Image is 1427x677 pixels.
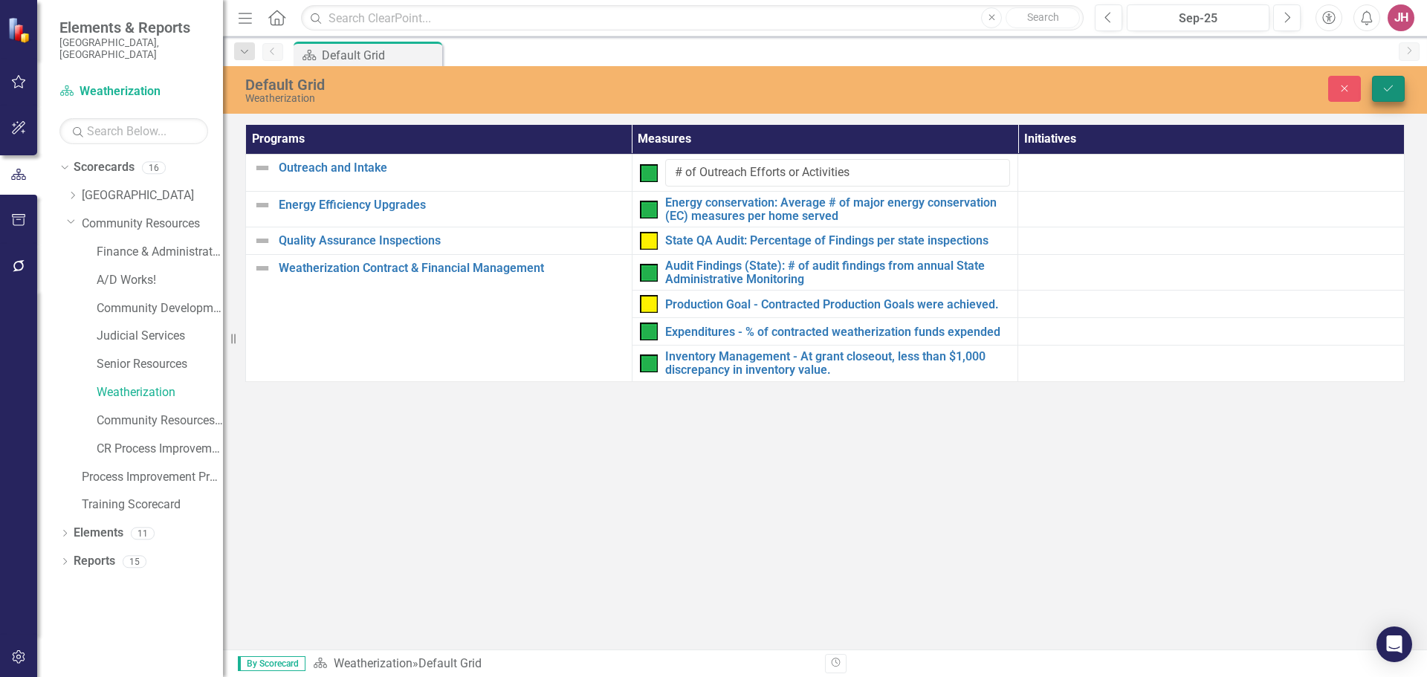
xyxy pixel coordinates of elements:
[640,264,658,282] img: On Target
[131,527,155,540] div: 11
[279,161,624,175] a: Outreach and Intake
[253,232,271,250] img: Not Defined
[322,46,439,65] div: Default Grid
[279,234,624,247] a: Quality Assurance Inspections
[640,295,658,313] img: Caution
[279,262,624,275] a: Weatherization Contract & Financial Management
[313,655,814,673] div: »
[59,36,208,61] small: [GEOGRAPHIC_DATA], [GEOGRAPHIC_DATA]
[74,159,135,176] a: Scorecards
[59,83,208,100] a: Weatherization
[640,232,658,250] img: Caution
[1376,626,1412,662] div: Open Intercom Messenger
[142,161,166,174] div: 16
[640,164,658,182] img: On Target
[97,328,223,345] a: Judicial Services
[279,198,624,212] a: Energy Efficiency Upgrades
[59,19,208,36] span: Elements & Reports
[253,159,271,177] img: Not Defined
[97,441,223,458] a: CR Process Improvement
[665,325,1011,339] a: Expenditures - % of contracted weatherization funds expended
[1127,4,1269,31] button: Sep-25
[97,244,223,261] a: Finance & Administrative Services
[1388,4,1414,31] button: JH
[1027,11,1059,23] span: Search
[301,5,1084,31] input: Search ClearPoint...
[238,656,305,671] span: By Scorecard
[1006,7,1080,28] button: Search
[123,555,146,568] div: 15
[97,272,223,289] a: A/D Works!
[97,300,223,317] a: Community Development, Housing, and Homeless Services
[334,656,412,670] a: Weatherization
[82,496,223,514] a: Training Scorecard
[665,259,1011,285] a: Audit Findings (State): # of audit findings from annual State Administrative Monitoring
[97,384,223,401] a: Weatherization
[640,354,658,372] img: On Target
[253,196,271,214] img: Not Defined
[82,187,223,204] a: [GEOGRAPHIC_DATA]
[7,17,33,43] img: ClearPoint Strategy
[74,553,115,570] a: Reports
[1132,10,1264,27] div: Sep-25
[245,93,896,104] div: Weatherization
[665,350,1011,376] a: Inventory Management - At grant closeout, less than $1,000 discrepancy in inventory value.
[640,323,658,340] img: On Target
[74,525,123,542] a: Elements
[245,77,896,93] div: Default Grid
[59,118,208,144] input: Search Below...
[640,201,658,218] img: On Target
[665,196,1011,222] a: Energy conservation: Average # of major energy conservation (EC) measures per home served
[82,216,223,233] a: Community Resources
[665,298,1011,311] a: Production Goal - Contracted Production Goals were achieved.
[665,159,1011,187] input: Name
[418,656,482,670] div: Default Grid
[665,234,1011,247] a: State QA Audit: Percentage of Findings per state inspections
[82,469,223,486] a: Process Improvement Program
[253,259,271,277] img: Not Defined
[97,356,223,373] a: Senior Resources
[97,412,223,430] a: Community Resources Archive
